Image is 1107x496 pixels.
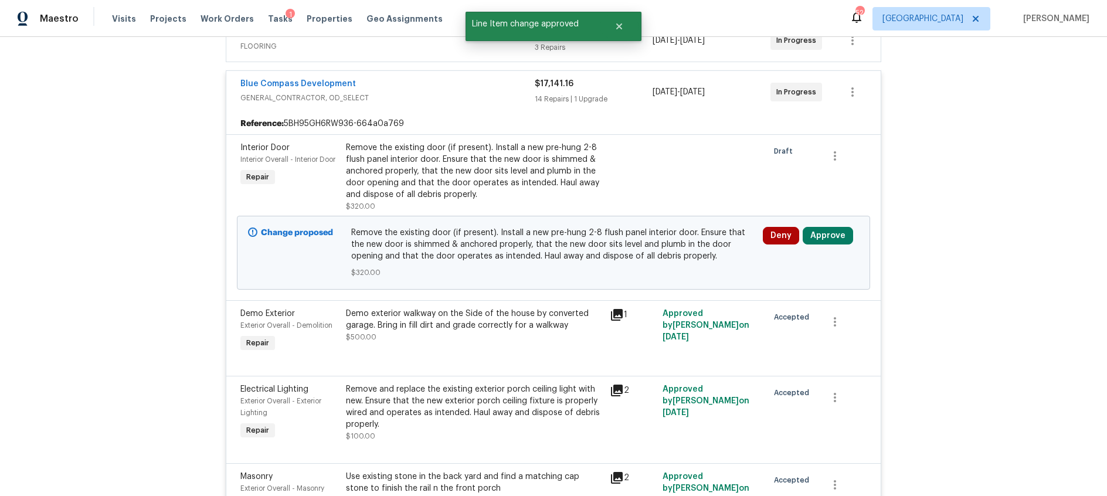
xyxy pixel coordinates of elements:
div: 52 [855,7,864,19]
span: Maestro [40,13,79,25]
span: Interior Door [240,144,290,152]
div: 2 [610,471,656,485]
a: Blue Compass Development [240,80,356,88]
button: Close [600,15,639,38]
span: - [653,86,705,98]
b: Reference: [240,118,284,130]
span: Properties [307,13,352,25]
span: Approved by [PERSON_NAME] on [663,385,749,417]
div: 1 [286,9,295,21]
span: Repair [242,424,274,436]
span: Line Item change approved [466,12,600,36]
div: 3 Repairs [535,42,653,53]
div: Remove the existing door (if present). Install a new pre-hung 2-8 flush panel interior door. Ensu... [346,142,603,201]
span: Repair [242,171,274,183]
span: $320.00 [346,203,375,210]
span: [GEOGRAPHIC_DATA] [882,13,963,25]
span: Approved by [PERSON_NAME] on [663,310,749,341]
span: [DATE] [653,88,677,96]
div: 14 Repairs | 1 Upgrade [535,93,653,105]
span: Accepted [774,474,814,486]
span: FLOORING [240,40,535,52]
span: - [653,35,705,46]
div: Use existing stone in the back yard and find a matching cap stone to finish the rail n the front ... [346,471,603,494]
span: $17,141.16 [535,80,573,88]
span: Remove the existing door (if present). Install a new pre-hung 2-8 flush panel interior door. Ensu... [351,227,756,262]
span: [PERSON_NAME] [1018,13,1089,25]
span: Tasks [268,15,293,23]
span: [DATE] [663,333,689,341]
span: Masonry [240,473,273,481]
span: Electrical Lighting [240,385,308,393]
span: $320.00 [351,267,756,278]
span: [DATE] [680,36,705,45]
span: Exterior Overall - Exterior Lighting [240,398,321,416]
span: GENERAL_CONTRACTOR, OD_SELECT [240,92,535,104]
span: Repair [242,337,274,349]
span: $500.00 [346,334,376,341]
span: Accepted [774,311,814,323]
button: Approve [803,227,853,244]
span: In Progress [776,86,821,98]
div: Demo exterior walkway on the Side of the house by converted garage. Bring in fill dirt and grade ... [346,308,603,331]
span: Interior Overall - Interior Door [240,156,335,163]
span: [DATE] [653,36,677,45]
span: Visits [112,13,136,25]
span: Demo Exterior [240,310,295,318]
span: In Progress [776,35,821,46]
span: Work Orders [201,13,254,25]
span: Accepted [774,387,814,399]
div: 1 [610,308,656,322]
div: Remove and replace the existing exterior porch ceiling light with new. Ensure that the new exteri... [346,383,603,430]
span: $100.00 [346,433,375,440]
span: [DATE] [663,409,689,417]
span: Geo Assignments [366,13,443,25]
span: [DATE] [680,88,705,96]
div: 5BH95GH6RW936-664a0a769 [226,113,881,134]
b: Change proposed [261,229,333,237]
span: Projects [150,13,186,25]
span: Exterior Overall - Masonry [240,485,324,492]
span: Exterior Overall - Demolition [240,322,332,329]
button: Deny [763,227,799,244]
span: Draft [774,145,797,157]
div: 2 [610,383,656,398]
